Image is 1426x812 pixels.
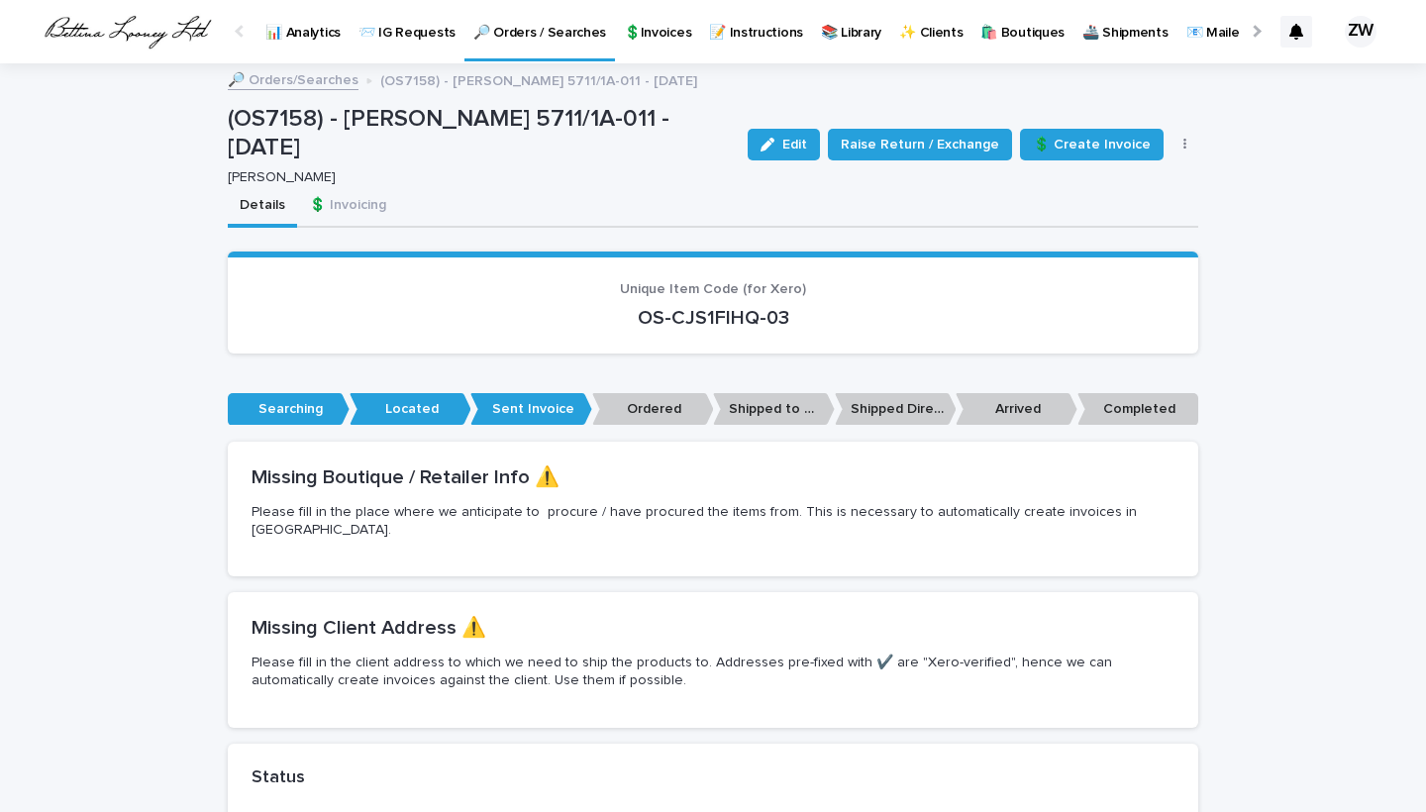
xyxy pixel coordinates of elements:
p: Searching [228,393,350,426]
span: Unique Item Code (for Xero) [620,282,806,296]
p: Shipped to Office [713,393,835,426]
a: 🔎 Orders/Searches [228,67,358,90]
p: (OS7158) - [PERSON_NAME] 5711/1A-011 - [DATE] [228,105,732,162]
p: Completed [1077,393,1199,426]
button: Raise Return / Exchange [828,129,1012,160]
p: (OS7158) - [PERSON_NAME] 5711/1A-011 - [DATE] [380,68,697,90]
p: Please fill in the client address to which we need to ship the products to. Addresses pre-fixed w... [252,654,1174,689]
button: 💲 Invoicing [297,186,398,228]
span: Edit [782,138,807,152]
h2: Missing Client Address ⚠️ [252,616,1174,640]
h2: Missing Boutique / Retailer Info ⚠️ [252,465,1174,489]
p: Arrived [956,393,1077,426]
button: 💲 Create Invoice [1020,129,1164,160]
p: [PERSON_NAME] [228,169,724,186]
p: Please fill in the place where we anticipate to procure / have procured the items from. This is n... [252,503,1174,539]
div: ZW [1345,16,1376,48]
span: 💲 Create Invoice [1033,135,1151,154]
span: Raise Return / Exchange [841,135,999,154]
img: QrlGXtfQB20I3e430a3E [40,12,215,51]
button: Edit [748,129,820,160]
p: Shipped Direct [835,393,957,426]
button: Details [228,186,297,228]
p: Ordered [592,393,714,426]
h2: Status [252,767,305,789]
p: OS-CJS1FIHQ-03 [252,306,1174,330]
p: Located [350,393,471,426]
p: Sent Invoice [470,393,592,426]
